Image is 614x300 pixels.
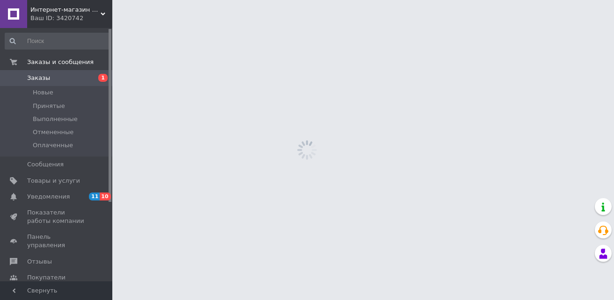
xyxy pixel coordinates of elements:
[98,74,108,82] span: 1
[33,88,53,97] span: Новые
[27,257,52,266] span: Отзывы
[27,193,70,201] span: Уведомления
[33,102,65,110] span: Принятые
[33,128,73,136] span: Отмененные
[27,273,66,282] span: Покупатели
[27,58,94,66] span: Заказы и сообщения
[100,193,110,200] span: 10
[30,14,112,22] div: Ваш ID: 3420742
[27,160,64,169] span: Сообщения
[33,141,73,150] span: Оплаченные
[27,233,87,250] span: Панель управления
[33,115,78,123] span: Выполненные
[27,74,50,82] span: Заказы
[5,33,110,50] input: Поиск
[27,177,80,185] span: Товары и услуги
[27,208,87,225] span: Показатели работы компании
[30,6,101,14] span: Интернет-магазин "TenExpert"
[89,193,100,200] span: 11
